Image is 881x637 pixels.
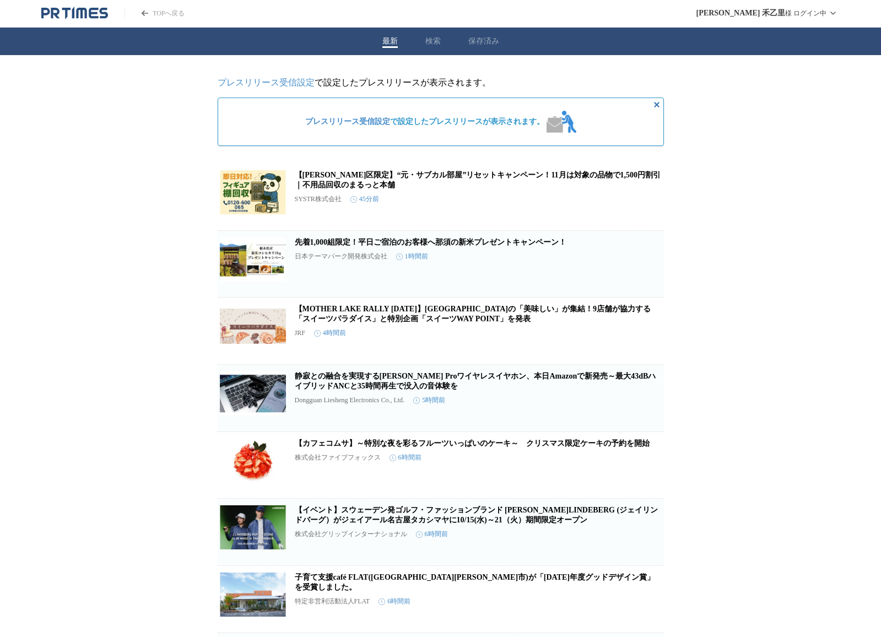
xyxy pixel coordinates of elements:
p: JRF [295,329,305,337]
button: 非表示にする [650,98,663,111]
time: 5時間前 [413,396,445,405]
button: 検索 [425,36,441,46]
a: プレスリリース受信設定 [305,117,390,126]
a: PR TIMESのトップページはこちら [125,9,185,18]
button: 保存済み [468,36,499,46]
time: 6時間前 [416,530,448,539]
a: プレスリリース受信設定 [218,78,315,87]
p: Dongguan Liesheng Electronics Co., Ltd. [295,396,405,404]
p: 株式会社グリップインターナショナル [295,530,407,539]
p: SYSTR株式会社 [295,195,342,204]
a: PR TIMESのトップページはこちら [41,7,108,20]
img: 静寂との融合を実現するHAYLOU Mori Proワイヤレスイヤホン、本日Amazonで新発売～最大43dBハイブリッドANCと35時間再生で没入の音体験を [220,371,286,415]
a: 【カフェコムサ】～特別な夜を彩るフルーツいっぱいのケーキ～ クリスマス限定ケーキの予約を開始 [295,439,650,447]
a: 【イベント】スウェーデン発ゴルフ・ファッションブランド [PERSON_NAME]LINDEBERG (ジェイリンドバーグ）がジェイアール名古屋タカシマヤに10/15(水)～21（火）期間限定オープン [295,506,658,524]
time: 4時間前 [314,328,346,338]
img: 【カフェコムサ】～特別な夜を彩るフルーツいっぱいのケーキ～ クリスマス限定ケーキの予約を開始 [220,439,286,483]
img: 【イベント】スウェーデン発ゴルフ・ファッションブランド J.LINDEBERG (ジェイリンドバーグ）がジェイアール名古屋タカシマヤに10/15(水)～21（火）期間限定オープン [220,505,286,549]
p: 株式会社ファイブフォックス [295,453,381,462]
p: で設定したプレスリリースが表示されます。 [218,77,664,89]
a: 【MOTHER LAKE RALLY [DATE]】[GEOGRAPHIC_DATA]の「美味しい」が集結！9店舗が協力する「スイーツパラダイス」と特別企画「スイーツWAY POINT」を発表 [295,305,651,323]
time: 1時間前 [396,252,428,261]
button: 最新 [382,36,398,46]
img: 子育て支援café FLAT(大阪府和泉市)が「2025年度グッドデザイン賞」を受賞しました。 [220,573,286,617]
a: 先着1,000組限定！平日ご宿泊のお客様へ那須の新米プレゼントキャンペーン！ [295,238,567,246]
span: で設定したプレスリリースが表示されます。 [305,117,544,127]
img: 【渋谷区限定】“元・サブカル部屋”リセットキャンペーン！11月は対象の品物で1,500円割引｜不用品回収のまるっと本舗 [220,170,286,214]
a: 静寂との融合を実現する[PERSON_NAME] Proワイヤレスイヤホン、本日Amazonで新発売～最大43dBハイブリッドANCと35時間再生で没入の音体験を [295,372,656,390]
img: 先着1,000組限定！平日ご宿泊のお客様へ那須の新米プレゼントキャンペーン！ [220,237,286,282]
time: 6時間前 [379,597,410,606]
a: 【[PERSON_NAME]区限定】“元・サブカル部屋”リセットキャンペーン！11月は対象の品物で1,500円割引｜不用品回収のまるっと本舗 [295,171,661,189]
time: 45分前 [350,195,379,204]
p: 日本テーマパーク開発株式会社 [295,252,387,261]
time: 6時間前 [390,453,421,462]
a: 子育て支援café FLAT([GEOGRAPHIC_DATA][PERSON_NAME]市)が「[DATE]年度グッドデザイン賞」を受賞しました。 [295,573,655,591]
img: 【MOTHER LAKE RALLY 2025】琵琶湖の「美味しい」が集結！9店舗が協力する「スイーツパラダイス」と特別企画「スイーツWAY POINT」を発表 [220,304,286,348]
span: [PERSON_NAME] 禾乙里 [696,8,785,18]
p: 特定非営利活動法人FLAT [295,597,370,606]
